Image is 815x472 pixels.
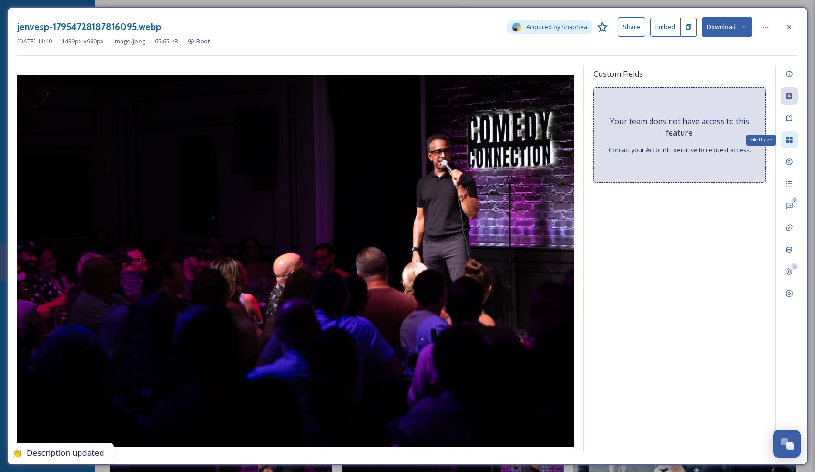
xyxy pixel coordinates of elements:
span: Root [196,37,210,45]
span: Custom Fields [593,68,643,80]
button: Open Chat [773,430,801,458]
div: 0 [791,197,798,204]
button: Embed [650,18,681,37]
span: image/jpeg [113,37,145,46]
button: Share [618,17,645,37]
span: [DATE] 11:40 [17,37,52,46]
div: Description updated [27,449,104,459]
span: Acquired by SnapSea [526,22,587,31]
div: 0 [791,263,798,270]
span: Your team does not have access to this feature. [603,115,756,138]
div: File Usage [746,135,776,145]
img: snapsea-logo.png [512,22,521,32]
h3: jenvesp-17954728187816095.webp [17,20,161,34]
div: 👏 [12,449,22,459]
span: Contact your Account Executive to request access. [609,146,751,155]
span: 1439 px x 960 px [61,37,104,46]
button: Download [702,17,752,37]
span: 65.65 kB [155,37,178,46]
img: jenvesp-17954728187816095.webp [17,75,574,447]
